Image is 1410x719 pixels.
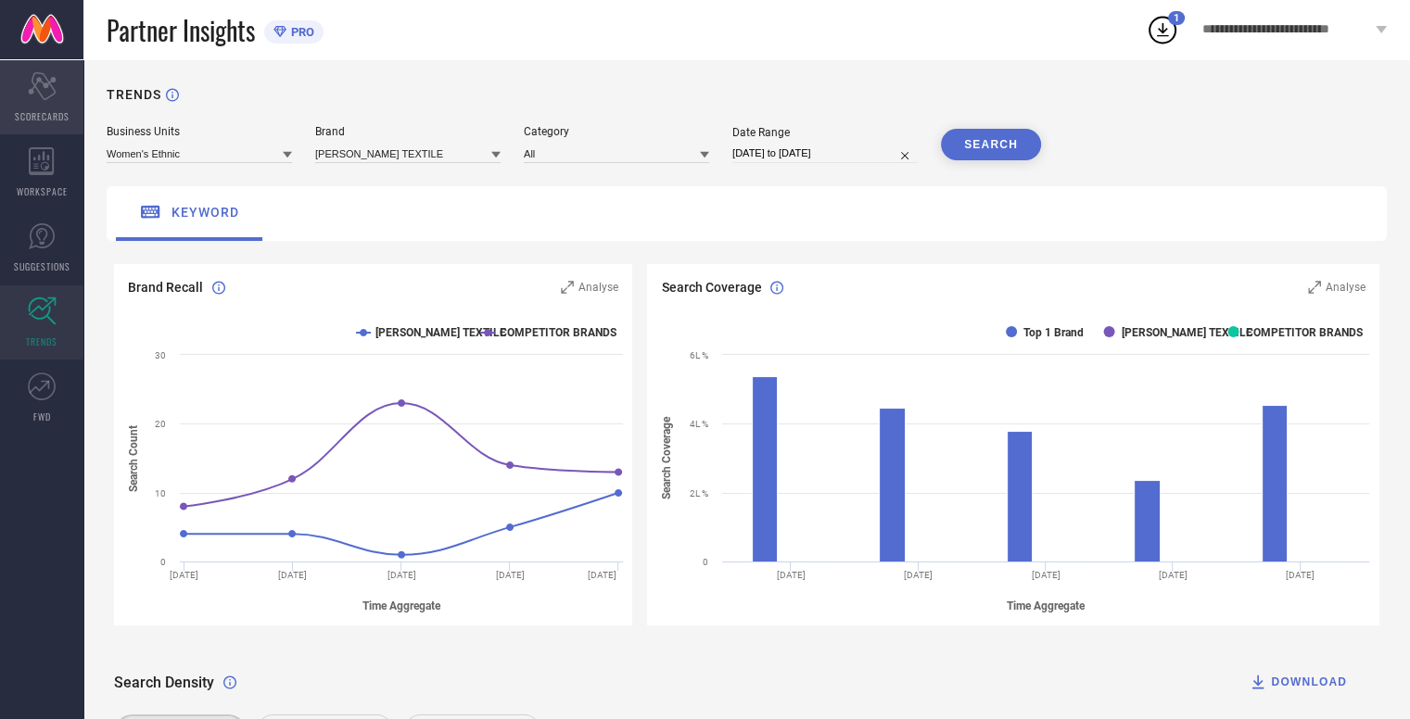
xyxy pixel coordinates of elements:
[1326,281,1366,294] span: Analyse
[1159,570,1188,580] text: [DATE]
[14,259,70,273] span: SUGGESTIONS
[1032,570,1061,580] text: [DATE]
[732,144,918,163] input: Select date range
[690,350,708,360] text: 6L %
[561,281,574,294] svg: Zoom
[17,184,68,198] span: WORKSPACE
[170,570,198,580] text: [DATE]
[777,570,806,580] text: [DATE]
[690,488,708,498] text: 2L %
[128,280,203,295] span: Brand Recall
[33,410,51,423] span: FWD
[1122,326,1252,339] text: [PERSON_NAME] TEXTILE
[703,557,708,567] text: 0
[578,281,618,294] span: Analyse
[732,126,918,139] div: Date Range
[524,125,709,138] div: Category
[155,419,166,429] text: 20
[127,425,140,492] tspan: Search Count
[171,205,239,220] span: keyword
[155,488,166,498] text: 10
[107,125,292,138] div: Business Units
[362,599,441,612] tspan: Time Aggregate
[660,416,673,499] tspan: Search Coverage
[107,87,161,102] h1: TRENDS
[286,25,314,39] span: PRO
[588,570,616,580] text: [DATE]
[500,326,616,339] text: COMPETITOR BRANDS
[941,129,1041,160] button: SEARCH
[26,334,57,348] span: TRENDS
[1174,12,1179,24] span: 1
[1146,13,1179,46] div: Open download list
[905,570,934,580] text: [DATE]
[278,570,307,580] text: [DATE]
[1007,599,1086,612] tspan: Time Aggregate
[1246,326,1363,339] text: COMPETITOR BRANDS
[1287,570,1315,580] text: [DATE]
[1249,673,1347,691] div: DOWNLOAD
[160,557,166,567] text: 0
[15,109,70,123] span: SCORECARDS
[114,674,214,691] span: Search Density
[107,11,255,49] span: Partner Insights
[375,326,506,339] text: [PERSON_NAME] TEXTILE
[315,125,501,138] div: Brand
[155,350,166,360] text: 30
[1308,281,1321,294] svg: Zoom
[690,419,708,429] text: 4L %
[661,280,761,295] span: Search Coverage
[1023,326,1084,339] text: Top 1 Brand
[496,570,525,580] text: [DATE]
[387,570,416,580] text: [DATE]
[1226,663,1370,700] button: DOWNLOAD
